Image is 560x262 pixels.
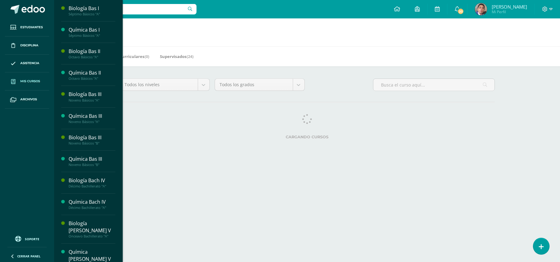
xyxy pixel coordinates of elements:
span: (24) [187,54,193,59]
span: Asistencia [20,61,39,66]
a: Biología Bach IVDécimo Bachillerato "A" [69,177,115,188]
a: Todos los niveles [120,79,209,91]
label: Cargando cursos [120,135,495,139]
a: Química Bas IIINoveno Básicos "B" [69,156,115,167]
img: 045b1e7a8ae5b45e72d08cce8d27521f.png [475,3,487,15]
span: Estudiantes [20,25,43,30]
div: Química Bach IV [69,198,115,206]
span: Disciplina [20,43,38,48]
div: Noveno Básicos "B" [69,163,115,167]
a: Estudiantes [5,18,49,37]
div: Noveno Básicos "B" [69,141,115,145]
div: Onceavo Bachillerato "A" [69,234,115,238]
div: Biología Bas III [69,134,115,141]
div: Noveno Básicos "A" [69,98,115,102]
a: Química Bas ISéptimo Básicos "A" [69,26,115,38]
a: Biología Bas IIINoveno Básicos "B" [69,134,115,145]
span: 20 [457,8,464,15]
div: Biología Bas III [69,91,115,98]
div: Biología Bas II [69,48,115,55]
a: Archivos [5,91,49,109]
a: Química Bas IIINoveno Básicos "A" [69,113,115,124]
span: Soporte [25,237,39,241]
div: Octavo Básicos "A" [69,55,115,59]
div: Química Bas III [69,156,115,163]
a: Biología Bas IIINoveno Básicos "A" [69,91,115,102]
span: Mis cursos [20,79,40,84]
div: Química Bas II [69,69,115,76]
div: Noveno Básicos "A" [69,120,115,124]
div: Química Bas III [69,113,115,120]
div: Décimo Bachillerato "A" [69,206,115,210]
span: Todos los grados [220,79,288,91]
a: Asistencia [5,55,49,73]
a: Biología Bas IIOctavo Básicos "A" [69,48,115,59]
span: Mi Perfil [492,9,527,14]
div: Octavo Básicos "A" [69,76,115,81]
div: Séptimo Básicos "A" [69,12,115,16]
a: Todos los grados [215,79,304,91]
div: Biología Bach IV [69,177,115,184]
a: Química Bach IVDécimo Bachillerato "A" [69,198,115,210]
a: Soporte [7,234,47,243]
a: Química Bas IIOctavo Básicos "A" [69,69,115,81]
input: Busca un usuario... [58,4,197,14]
span: Todos los niveles [125,79,193,91]
span: Archivos [20,97,37,102]
span: Cerrar panel [17,254,41,258]
a: Mis cursos [5,72,49,91]
span: (0) [145,54,149,59]
a: Biología [PERSON_NAME] VOnceavo Bachillerato "A" [69,220,115,238]
div: Química Bas I [69,26,115,33]
div: Décimo Bachillerato "A" [69,184,115,188]
div: Séptimo Básicos "A" [69,33,115,38]
a: Mis Extracurriculares(0) [101,52,149,61]
a: Disciplina [5,37,49,55]
input: Busca el curso aquí... [373,79,494,91]
div: Biología Bas I [69,5,115,12]
span: [PERSON_NAME] [492,4,527,10]
div: Biología [PERSON_NAME] V [69,220,115,234]
a: Supervisados(24) [160,52,193,61]
a: Biología Bas ISéptimo Básicos "A" [69,5,115,16]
